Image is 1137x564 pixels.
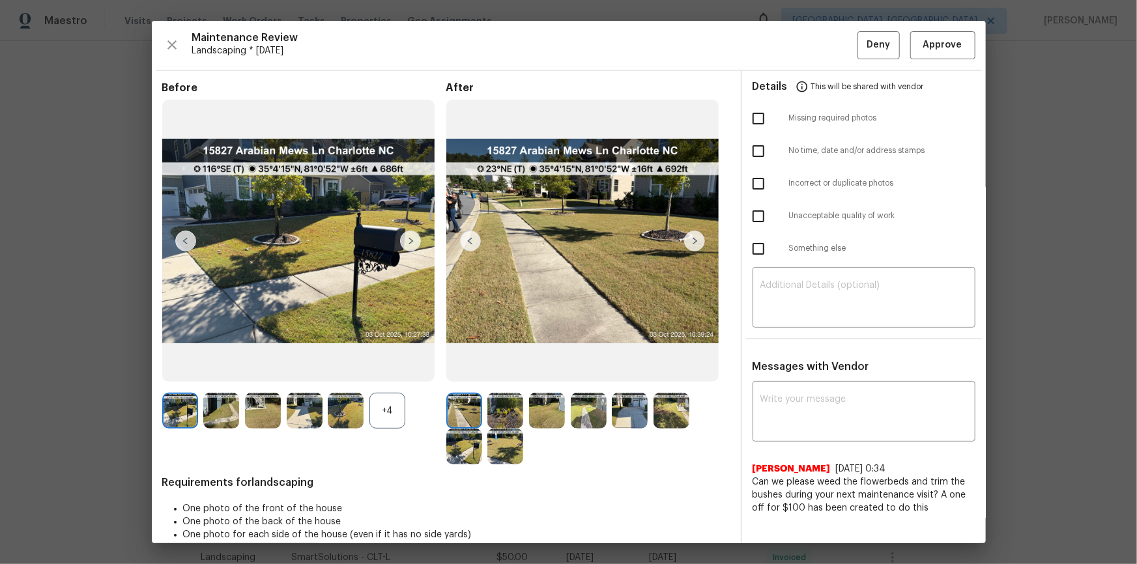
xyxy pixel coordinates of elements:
div: Something else [742,233,986,265]
img: left-chevron-button-url [460,231,481,251]
span: After [446,81,730,94]
span: Deny [867,37,890,53]
button: Approve [910,31,975,59]
span: [DATE] 0:34 [836,464,886,473]
button: Deny [857,31,900,59]
div: Missing required photos [742,102,986,135]
div: Unacceptable quality of work [742,200,986,233]
span: No time, date and/or address stamps [789,145,975,156]
span: Maintenance Review [192,31,857,44]
span: [PERSON_NAME] [753,462,831,475]
span: Missing required photos [789,113,975,124]
span: Unacceptable quality of work [789,210,975,221]
span: Messages with Vendor [753,361,869,372]
div: Incorrect or duplicate photos [742,167,986,200]
span: Landscaping * [DATE] [192,44,857,57]
li: One photo of the back of the house [183,515,730,528]
div: +4 [369,393,405,429]
span: Requirements for landscaping [162,476,730,489]
div: No time, date and/or address stamps [742,135,986,167]
span: Something else [789,243,975,254]
span: Approve [923,37,962,53]
span: Details [753,71,788,102]
li: One photo for each side of the house (even if it has no side yards) [183,528,730,541]
span: This will be shared with vendor [811,71,924,102]
span: Incorrect or duplicate photos [789,178,975,189]
img: left-chevron-button-url [175,231,196,251]
span: Before [162,81,446,94]
img: right-chevron-button-url [400,231,421,251]
img: right-chevron-button-url [684,231,705,251]
li: One photo of the front of the house [183,502,730,515]
span: Can we please weed the flowerbeds and trim the bushes during your next maintenance visit? A one o... [753,475,975,515]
